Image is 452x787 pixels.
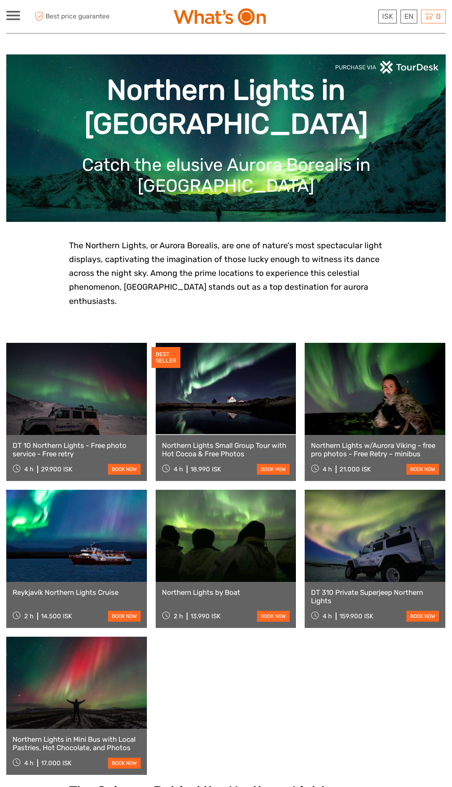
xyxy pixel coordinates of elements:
[24,466,33,473] span: 4 h
[41,466,72,473] div: 29.900 ISK
[108,758,141,769] a: book now
[69,241,382,306] span: The Northern Lights, or Aurora Borealis, are one of nature's most spectacular light displays, cap...
[19,73,433,141] h1: Northern Lights in [GEOGRAPHIC_DATA]
[401,10,417,23] div: EN
[24,759,33,767] span: 4 h
[174,8,266,25] img: What's On
[13,441,141,458] a: DT 10 Northern Lights - Free photo service - Free retry
[406,611,439,622] a: book now
[406,464,439,475] a: book now
[108,464,141,475] a: book now
[339,466,371,473] div: 21.000 ISK
[311,441,439,458] a: Northern Lights w/Aurora Viking - free pro photos - Free Retry – minibus
[41,759,72,767] div: 17.000 ISK
[174,612,183,620] span: 2 h
[19,154,433,197] h1: Catch the elusive Aurora Borealis in [GEOGRAPHIC_DATA]
[257,611,290,622] a: book now
[382,12,393,21] span: ISK
[339,612,373,620] div: 159.900 ISK
[335,61,439,74] img: PurchaseViaTourDeskwhite.png
[162,441,290,458] a: Northern Lights Small Group Tour with Hot Cocoa & Free Photos
[257,464,290,475] a: book now
[13,735,141,752] a: Northern Lights in Mini Bus with Local Pastries, Hot Chocolate, and Photos
[190,466,221,473] div: 18.990 ISK
[435,12,442,21] span: 0
[174,466,183,473] span: 4 h
[108,611,141,622] a: book now
[24,612,33,620] span: 2 h
[190,612,221,620] div: 13.990 ISK
[13,588,141,597] a: Reykjavík Northern Lights Cruise
[311,588,439,605] a: DT 310 Private Superjeep Northern Lights
[323,612,332,620] span: 4 h
[41,612,72,620] div: 14.500 ISK
[33,10,116,23] span: Best price guarantee
[162,588,290,597] a: Northern Lights by Boat
[152,347,180,368] div: BEST SELLER
[323,466,332,473] span: 4 h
